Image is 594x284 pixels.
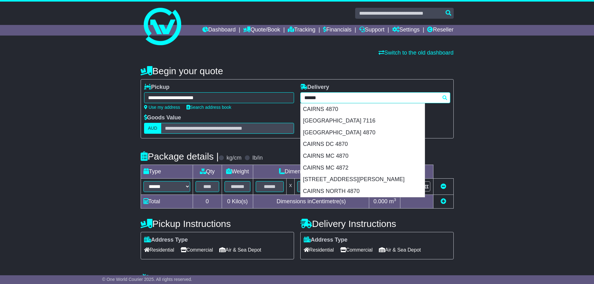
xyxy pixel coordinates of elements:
div: CAIRNS NORTH 4870 [301,185,425,197]
div: CAIRNS MC 4870 [301,150,425,162]
td: Total [141,195,193,209]
label: Delivery [300,84,329,91]
h4: Warranty & Insurance [141,273,454,284]
div: CAIRNS 4870 [301,103,425,115]
span: m [389,198,396,205]
h4: Delivery Instructions [300,219,454,229]
a: Search address book [186,105,231,110]
h4: Begin your quote [141,66,454,76]
a: Dashboard [202,25,236,36]
div: CAIRNS MC 4872 [301,162,425,174]
td: Weight [222,165,253,179]
label: Address Type [304,237,348,243]
a: Financials [323,25,351,36]
td: Dimensions (L x W x H) [253,165,369,179]
sup: 3 [394,197,396,202]
a: Reseller [427,25,453,36]
typeahead: Please provide city [300,92,450,103]
td: x [287,179,295,195]
span: Air & Sea Depot [219,245,261,255]
td: Kilo(s) [222,195,253,209]
div: [GEOGRAPHIC_DATA] 4870 [301,127,425,139]
span: 0.000 [374,198,388,205]
span: © One World Courier 2025. All rights reserved. [102,277,192,282]
div: [STREET_ADDRESS][PERSON_NAME] [301,174,425,185]
a: Quote/Book [243,25,280,36]
label: AUD [144,123,162,134]
span: Residential [304,245,334,255]
span: Commercial [340,245,373,255]
h4: Pickup Instructions [141,219,294,229]
a: Tracking [288,25,315,36]
a: Use my address [144,105,180,110]
a: Settings [392,25,420,36]
div: [GEOGRAPHIC_DATA] 7116 [301,115,425,127]
a: Add new item [441,198,446,205]
label: Address Type [144,237,188,243]
a: Remove this item [441,183,446,190]
td: 0 [193,195,222,209]
span: 0 [227,198,230,205]
td: Dimensions in Centimetre(s) [253,195,369,209]
label: lb/in [252,155,263,161]
a: Support [359,25,384,36]
td: Qty [193,165,222,179]
h4: Package details | [141,151,219,161]
span: Air & Sea Depot [379,245,421,255]
label: kg/cm [226,155,241,161]
label: Goods Value [144,114,181,121]
span: Residential [144,245,174,255]
a: Switch to the old dashboard [379,50,453,56]
div: CAIRNS DC 4870 [301,138,425,150]
span: Commercial [181,245,213,255]
td: Type [141,165,193,179]
label: Pickup [144,84,170,91]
